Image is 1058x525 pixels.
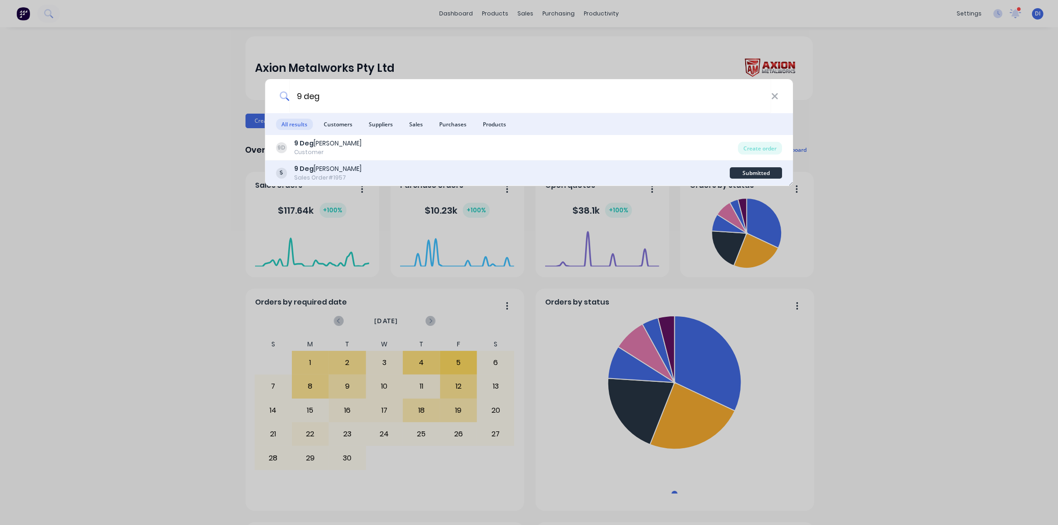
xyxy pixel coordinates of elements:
[276,142,287,153] div: 9D
[738,142,782,155] div: Create order
[289,79,771,113] input: Start typing a customer or supplier name to create a new order...
[294,139,314,148] b: 9 Deg
[294,139,361,148] div: [PERSON_NAME]
[294,164,314,173] b: 9 Deg
[318,119,358,130] span: Customers
[294,164,361,174] div: [PERSON_NAME]
[404,119,428,130] span: Sales
[363,119,398,130] span: Suppliers
[730,167,782,179] div: Submitted
[477,119,511,130] span: Products
[434,119,472,130] span: Purchases
[294,174,361,182] div: Sales Order #1957
[276,119,313,130] span: All results
[294,148,361,156] div: Customer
